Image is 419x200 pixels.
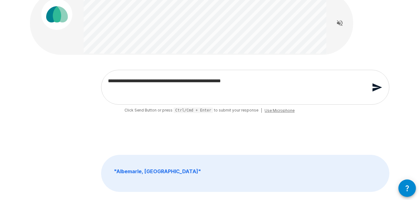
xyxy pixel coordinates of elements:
span: Click Send Button or press to submit your response [124,107,259,114]
span: | [261,107,262,114]
b: " Albemarle, [GEOGRAPHIC_DATA] " [114,168,201,174]
button: Read questions aloud [334,17,346,29]
pre: Ctrl/Cmd + Enter [173,107,213,113]
span: Use Microphone [265,107,295,114]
